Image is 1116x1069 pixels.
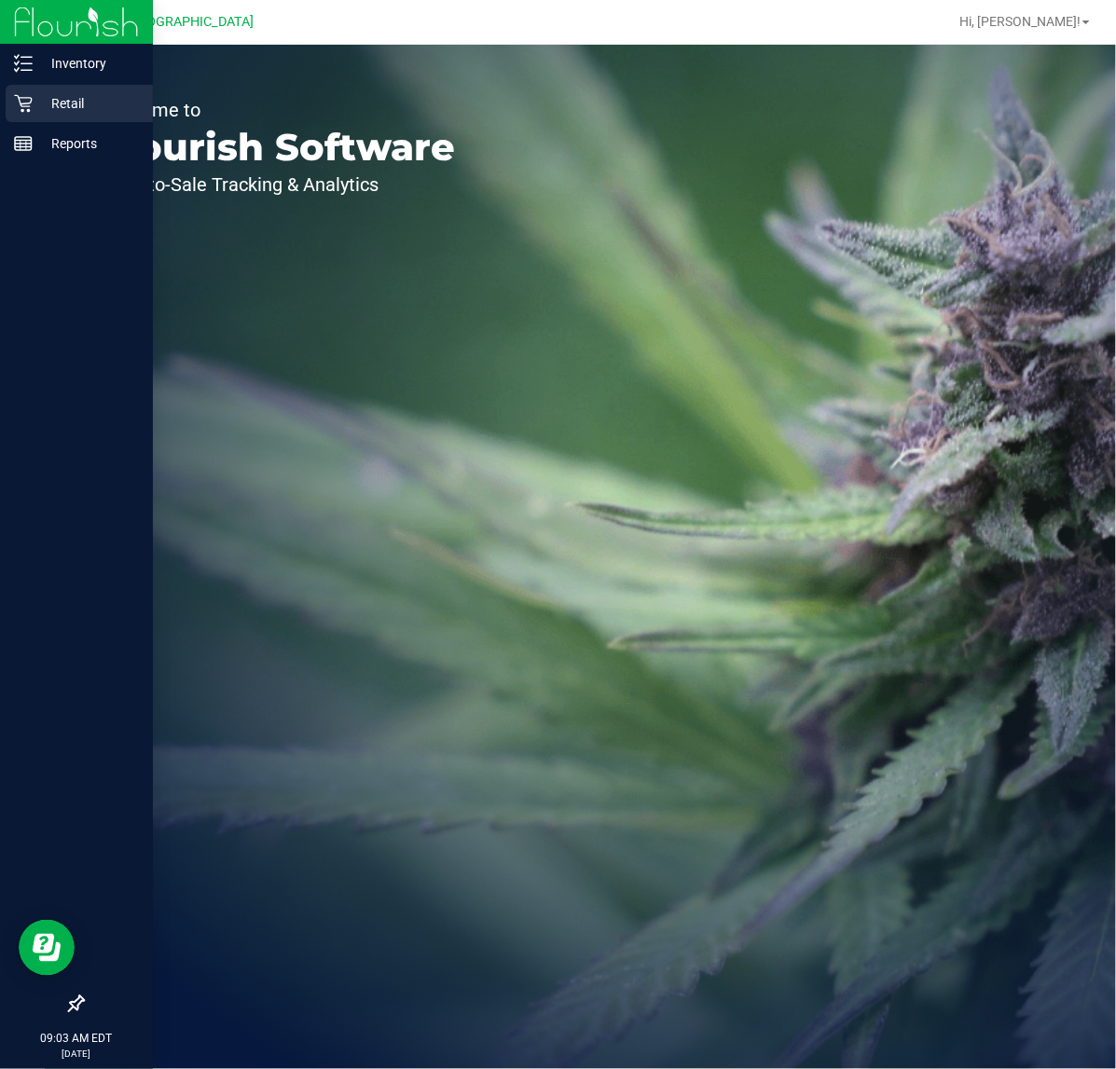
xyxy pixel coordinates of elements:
p: Flourish Software [101,129,455,166]
p: Retail [33,92,145,115]
inline-svg: Reports [14,134,33,153]
p: Inventory [33,52,145,75]
p: Seed-to-Sale Tracking & Analytics [101,175,455,194]
span: Hi, [PERSON_NAME]! [959,14,1081,29]
iframe: Resource center [19,920,75,976]
p: 09:03 AM EDT [8,1030,145,1047]
p: Welcome to [101,101,455,119]
p: [DATE] [8,1047,145,1061]
p: Reports [33,132,145,155]
inline-svg: Inventory [14,54,33,73]
span: [GEOGRAPHIC_DATA] [127,14,255,30]
inline-svg: Retail [14,94,33,113]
